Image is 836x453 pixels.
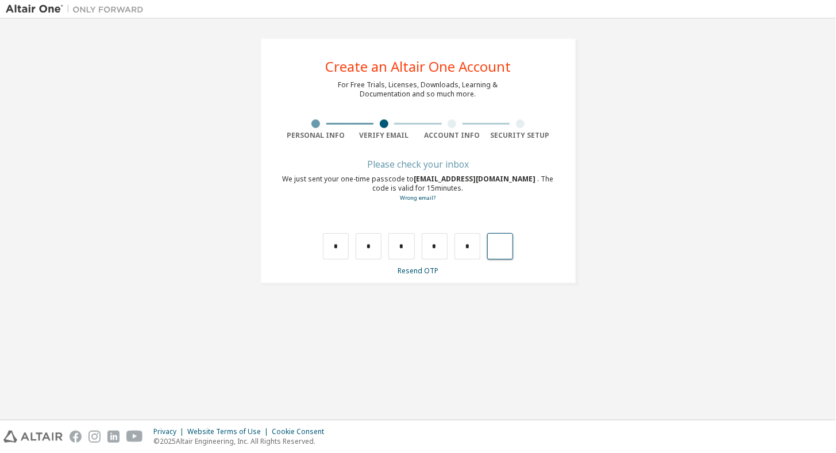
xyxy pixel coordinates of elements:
div: Create an Altair One Account [325,60,511,73]
div: For Free Trials, Licenses, Downloads, Learning & Documentation and so much more. [338,80,498,99]
img: linkedin.svg [107,431,120,443]
div: Account Info [418,131,487,140]
img: youtube.svg [126,431,143,443]
div: Security Setup [486,131,554,140]
a: Resend OTP [398,266,438,276]
div: Website Terms of Use [187,427,272,436]
div: Verify Email [350,131,418,140]
div: Personal Info [282,131,350,140]
div: We just sent your one-time passcode to . The code is valid for 15 minutes. [282,175,554,203]
div: Cookie Consent [272,427,331,436]
img: Altair One [6,3,149,15]
div: Privacy [153,427,187,436]
a: Go back to the registration form [400,194,436,202]
img: facebook.svg [70,431,82,443]
span: [EMAIL_ADDRESS][DOMAIN_NAME] [414,174,538,184]
p: © 2025 Altair Engineering, Inc. All Rights Reserved. [153,436,331,446]
img: instagram.svg [88,431,101,443]
div: Please check your inbox [282,161,554,168]
img: altair_logo.svg [3,431,63,443]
